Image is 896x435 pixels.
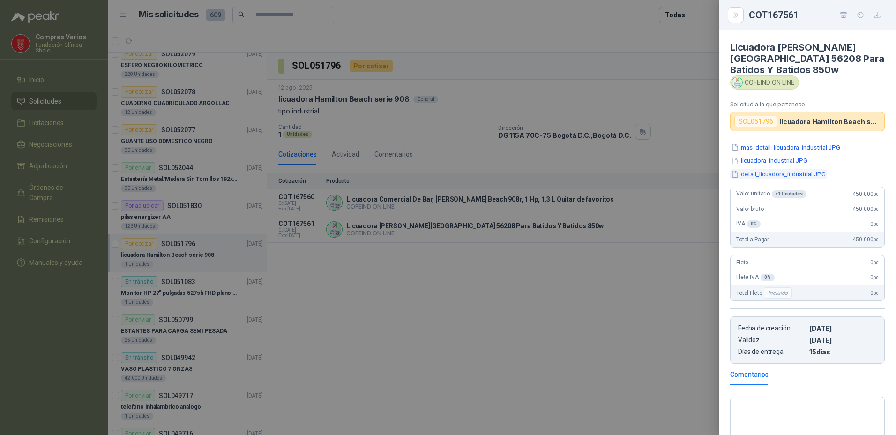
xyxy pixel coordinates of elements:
[732,77,742,88] img: Company Logo
[852,236,879,243] span: 450.000
[873,275,879,280] span: ,00
[730,169,827,179] button: detall_licuadora_industrial.JPG
[870,274,879,281] span: 0
[730,101,885,108] p: Solicitud a la que pertenece
[870,259,879,266] span: 0
[772,190,806,198] div: x 1 Unidades
[873,192,879,197] span: ,00
[870,221,879,227] span: 0
[736,206,763,212] span: Valor bruto
[873,207,879,212] span: ,00
[764,287,792,299] div: Incluido
[730,9,741,21] button: Close
[809,348,877,356] p: 15 dias
[809,324,877,332] p: [DATE]
[761,274,775,281] div: 0 %
[730,75,799,90] div: COFEIND ON LINE
[736,274,775,281] span: Flete IVA
[738,336,806,344] p: Validez
[734,116,777,127] div: SOL051796
[749,7,885,22] div: COT167561
[730,42,885,75] h4: Licuadora [PERSON_NAME][GEOGRAPHIC_DATA] 56208 Para Batidos Y Batidos 850w
[747,220,761,228] div: 0 %
[730,369,769,380] div: Comentarios
[852,206,879,212] span: 450.000
[873,222,879,227] span: ,00
[730,156,808,166] button: licuadora_industrial.JPG
[873,291,879,296] span: ,00
[736,259,748,266] span: Flete
[873,260,879,265] span: ,00
[779,118,881,126] p: licuadora Hamilton Beach serie 908
[852,191,879,197] span: 450.000
[870,290,879,296] span: 0
[809,336,877,344] p: [DATE]
[738,348,806,356] p: Días de entrega
[736,236,769,243] span: Total a Pagar
[738,324,806,332] p: Fecha de creación
[736,220,761,228] span: IVA
[736,287,794,299] span: Total Flete
[730,142,841,152] button: mas_detall_licuadora_industrial.JPG
[736,190,806,198] span: Valor unitario
[873,237,879,242] span: ,00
